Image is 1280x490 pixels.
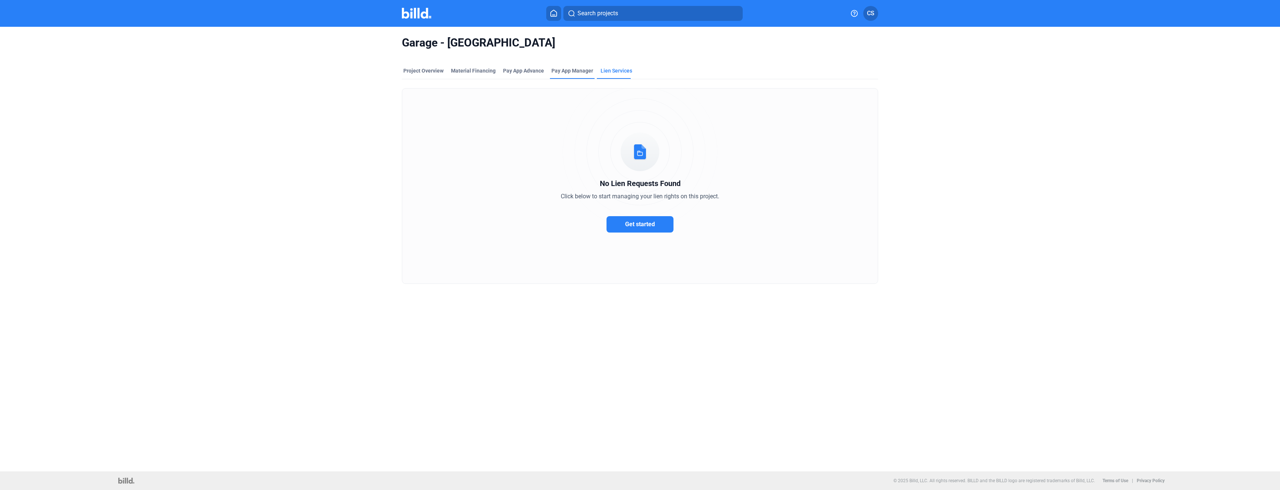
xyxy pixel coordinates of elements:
div: Project Overview [403,67,444,74]
b: Terms of Use [1103,478,1128,483]
button: CS [863,6,878,21]
img: logo [118,478,134,484]
span: CS [867,9,874,18]
span: Click below to start managing your lien rights on this project. [561,193,719,200]
span: No Lien Requests Found [600,179,681,188]
div: Material Financing [451,67,496,74]
div: Lien Services [601,67,632,74]
button: Search projects [563,6,743,21]
div: Pay App Advance [503,67,544,74]
span: Garage - [GEOGRAPHIC_DATA] [402,36,878,50]
span: Pay App Manager [551,67,593,74]
p: © 2025 Billd, LLC. All rights reserved. BILLD and the BILLD logo are registered trademarks of Bil... [893,478,1095,483]
button: Get started [607,216,673,233]
b: Privacy Policy [1137,478,1165,483]
span: Get started [625,221,655,228]
p: | [1132,478,1133,483]
span: Search projects [577,9,618,18]
img: Billd Company Logo [402,8,431,19]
